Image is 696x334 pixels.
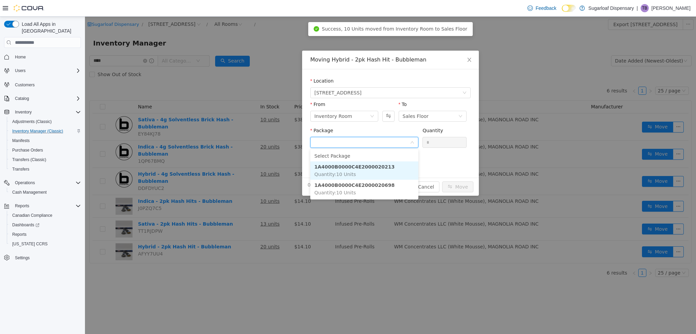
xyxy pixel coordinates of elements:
[225,134,333,145] li: Select Package
[229,10,234,15] i: icon: check-circle
[12,241,48,247] span: [US_STATE] CCRS
[12,119,52,124] span: Adjustments (Classic)
[7,155,84,164] button: Transfers (Classic)
[229,94,267,105] div: Inventory Room
[19,21,81,34] span: Load All Apps in [GEOGRAPHIC_DATA]
[10,156,81,164] span: Transfers (Classic)
[378,74,382,79] i: icon: down
[15,68,25,73] span: Users
[10,146,46,154] a: Purchase Orders
[12,232,27,237] span: Reports
[536,5,556,12] span: Feedback
[10,230,29,239] a: Reports
[10,221,42,229] a: Dashboards
[12,202,32,210] button: Reports
[10,188,49,196] a: Cash Management
[229,166,310,171] strong: 1A4000B0000C4E2000020698
[1,107,84,117] button: Inventory
[12,179,81,187] span: Operations
[588,4,634,12] p: Sugarloaf Dispensary
[525,1,559,15] a: Feedback
[318,94,344,105] div: Sales Floor
[375,34,394,53] button: Close
[10,127,66,135] a: Inventory Manager (Classic)
[223,165,276,172] span: 0 Units will be moved.
[4,49,81,280] nav: Complex example
[12,80,81,89] span: Customers
[12,67,81,75] span: Users
[328,165,354,176] button: Cancel
[7,164,84,174] button: Transfers
[7,145,84,155] button: Purchase Orders
[1,52,84,62] button: Home
[12,53,81,61] span: Home
[237,10,382,15] span: Success, 10 Units moved from Inventory Room to Sales Floor
[225,85,240,90] label: From
[1,80,84,89] button: Customers
[10,211,81,219] span: Canadian Compliance
[7,230,84,239] button: Reports
[225,61,249,67] label: Location
[12,253,81,262] span: Settings
[10,240,50,248] a: [US_STATE] CCRS
[7,136,84,145] button: Manifests
[15,54,26,60] span: Home
[337,111,358,117] label: Quantity
[12,81,37,89] a: Customers
[12,108,81,116] span: Inventory
[225,145,333,163] li: 1A4000B0000C4E2000020213
[15,203,29,209] span: Reports
[15,255,30,261] span: Settings
[15,180,35,186] span: Operations
[10,165,81,173] span: Transfers
[642,4,647,12] span: TB
[225,111,248,117] label: Package
[285,98,289,102] i: icon: down
[229,155,271,160] span: Quantity : 10 Units
[14,5,44,12] img: Cova
[562,5,576,12] input: Dark Mode
[1,94,84,103] button: Catalog
[15,109,32,115] span: Inventory
[229,147,310,153] strong: 1A4000B0000C4E2000020213
[10,221,81,229] span: Dashboards
[12,179,38,187] button: Operations
[325,124,329,128] i: icon: down
[7,220,84,230] a: Dashboards
[10,118,54,126] a: Adjustments (Classic)
[382,40,387,46] i: icon: close
[12,147,43,153] span: Purchase Orders
[15,96,29,101] span: Catalog
[229,71,277,81] span: 336 East Chestnut St
[314,85,322,90] label: To
[10,165,32,173] a: Transfers
[10,230,81,239] span: Reports
[12,94,32,103] button: Catalog
[7,117,84,126] button: Adjustments (Classic)
[12,128,63,134] span: Inventory Manager (Classic)
[12,166,29,172] span: Transfers
[229,173,271,179] span: Quantity : 10 Units
[12,138,30,143] span: Manifests
[297,94,309,105] button: Swap
[641,4,649,12] div: Trevor Bjerke
[7,211,84,220] button: Canadian Compliance
[10,118,81,126] span: Adjustments (Classic)
[12,108,34,116] button: Inventory
[12,157,46,162] span: Transfers (Classic)
[12,94,81,103] span: Catalog
[10,156,49,164] a: Transfers (Classic)
[12,254,32,262] a: Settings
[10,188,81,196] span: Cash Management
[10,127,81,135] span: Inventory Manager (Classic)
[10,240,81,248] span: Washington CCRS
[373,98,378,102] i: icon: down
[7,188,84,197] button: Cash Management
[637,4,638,12] p: |
[7,126,84,136] button: Inventory Manager (Classic)
[225,163,333,181] li: 1A4000B0000C4E2000020698
[12,53,29,61] a: Home
[225,39,386,47] div: Moving Hybrid - 2pk Hash Hit - Bubbleman
[10,137,32,145] a: Manifests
